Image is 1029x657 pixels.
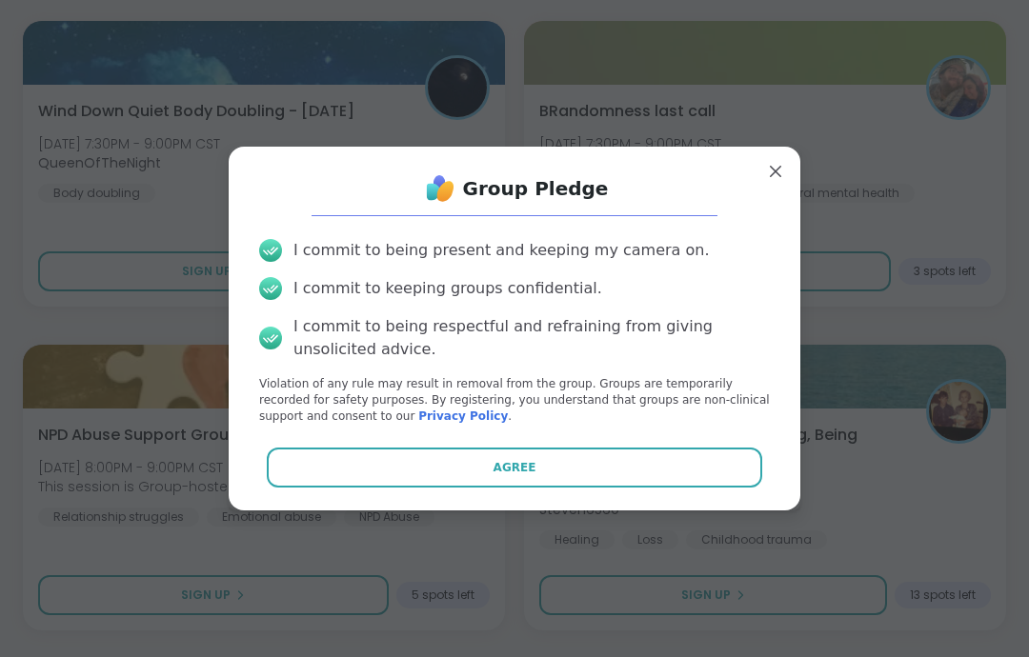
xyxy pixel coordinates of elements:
[418,409,508,423] a: Privacy Policy
[463,175,609,202] h1: Group Pledge
[293,315,770,361] div: I commit to being respectful and refraining from giving unsolicited advice.
[293,239,709,262] div: I commit to being present and keeping my camera on.
[494,459,536,476] span: Agree
[259,376,770,424] p: Violation of any rule may result in removal from the group. Groups are temporarily recorded for s...
[421,169,459,208] img: ShareWell Logo
[267,448,763,488] button: Agree
[293,277,602,300] div: I commit to keeping groups confidential.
